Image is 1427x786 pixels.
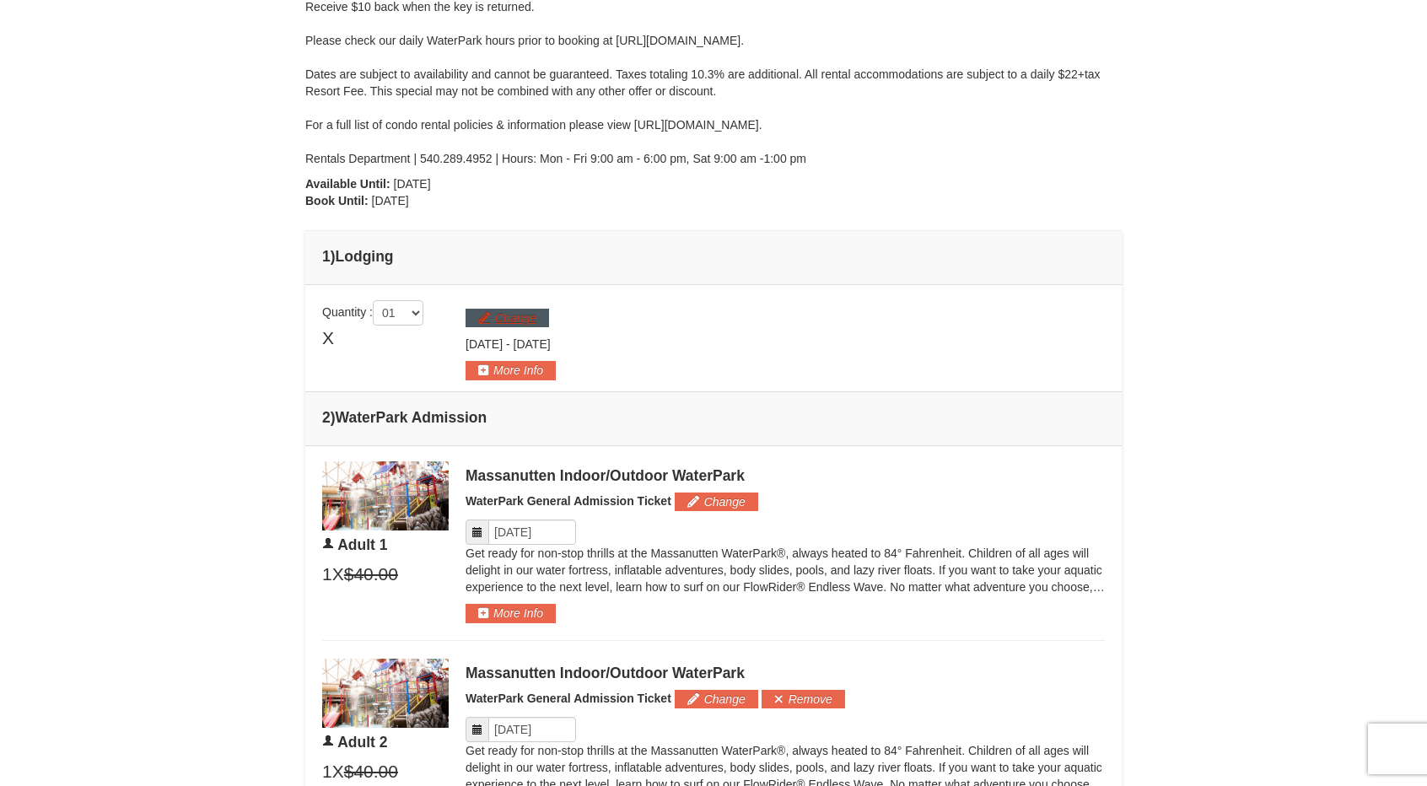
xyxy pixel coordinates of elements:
strong: Book Until: [305,194,369,207]
span: X [332,562,344,587]
button: Change [466,309,549,327]
h4: 1 Lodging [322,248,1105,265]
span: Adult 1 [337,536,387,553]
span: 1 [322,759,332,784]
button: More Info [466,361,556,380]
span: WaterPark General Admission Ticket [466,494,671,508]
span: ) [331,248,336,265]
span: [DATE] [394,177,431,191]
span: Quantity : [322,305,423,319]
span: [DATE] [514,337,551,351]
h4: 2 WaterPark Admission [322,409,1105,426]
button: Remove [762,690,845,708]
span: $40.00 [344,759,398,784]
span: X [332,759,344,784]
span: - [506,337,510,351]
button: Change [675,690,758,708]
span: Adult 2 [337,734,387,751]
p: Get ready for non-stop thrills at the Massanutten WaterPark®, always heated to 84° Fahrenheit. Ch... [466,545,1105,595]
button: Change [675,493,758,511]
strong: Available Until: [305,177,390,191]
div: Massanutten Indoor/Outdoor WaterPark [466,665,1105,681]
img: 6619917-1403-22d2226d.jpg [322,461,449,530]
span: [DATE] [466,337,503,351]
span: 1 [322,562,332,587]
span: X [322,326,334,351]
span: ) [331,409,336,426]
span: $40.00 [344,562,398,587]
span: [DATE] [372,194,409,207]
button: More Info [466,604,556,622]
img: 6619917-1403-22d2226d.jpg [322,659,449,728]
div: Massanutten Indoor/Outdoor WaterPark [466,467,1105,484]
span: WaterPark General Admission Ticket [466,692,671,705]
